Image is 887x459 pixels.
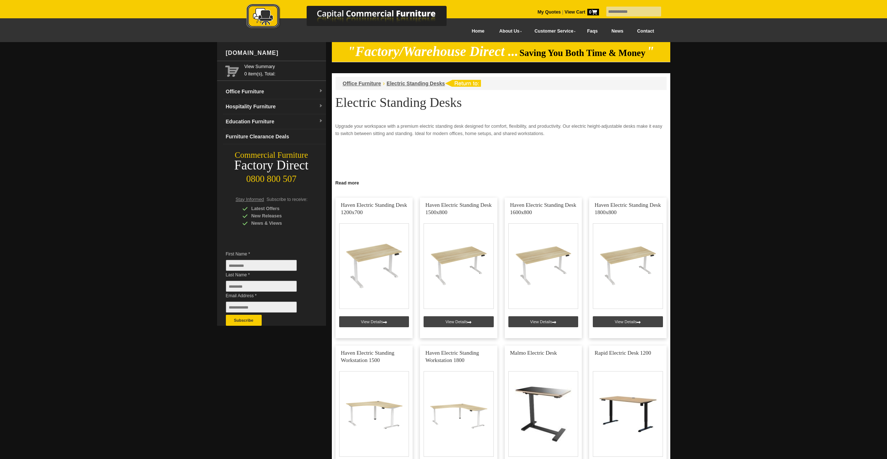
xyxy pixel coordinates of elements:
[647,44,654,59] em: "
[226,4,482,33] a: Capital Commercial Furniture Logo
[226,4,482,30] img: Capital Commercial Furniture Logo
[226,315,262,326] button: Subscribe
[565,10,599,15] strong: View Cart
[223,114,326,129] a: Education Furnituredropdown
[563,10,599,15] a: View Cart0
[266,197,307,202] span: Subscribe to receive:
[226,250,308,258] span: First Name *
[223,99,326,114] a: Hospitality Furnituredropdown
[226,302,297,313] input: Email Address *
[226,281,297,292] input: Last Name *
[604,23,630,40] a: News
[242,205,312,212] div: Latest Offers
[319,119,323,123] img: dropdown
[226,292,308,299] span: Email Address *
[226,271,308,279] span: Last Name *
[538,10,561,15] a: My Quotes
[319,104,323,108] img: dropdown
[387,81,445,86] a: Electric Standing Desks
[587,9,599,15] span: 0
[242,220,312,227] div: News & Views
[217,160,326,171] div: Factory Direct
[236,197,264,202] span: Stay Informed
[217,170,326,184] div: 0800 800 507
[242,212,312,220] div: New Releases
[348,44,518,59] em: "Factory/Warehouse Direct ...
[630,23,661,40] a: Contact
[491,23,526,40] a: About Us
[245,63,323,76] span: 0 item(s), Total:
[223,42,326,64] div: [DOMAIN_NAME]
[226,260,297,271] input: First Name *
[580,23,605,40] a: Faqs
[223,84,326,99] a: Office Furnituredropdown
[343,81,381,86] a: Office Furniture
[519,48,645,58] span: Saving You Both Time & Money
[245,63,323,70] a: View Summary
[223,129,326,144] a: Furniture Clearance Deals
[332,178,670,187] a: Click to read more
[336,96,667,109] h1: Electric Standing Desks
[526,23,580,40] a: Customer Service
[336,123,667,137] p: Upgrade your workspace with a premium electric standing desk designed for comfort, flexibility, a...
[319,89,323,93] img: dropdown
[217,150,326,160] div: Commercial Furniture
[383,80,385,87] li: ›
[445,80,481,87] img: return to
